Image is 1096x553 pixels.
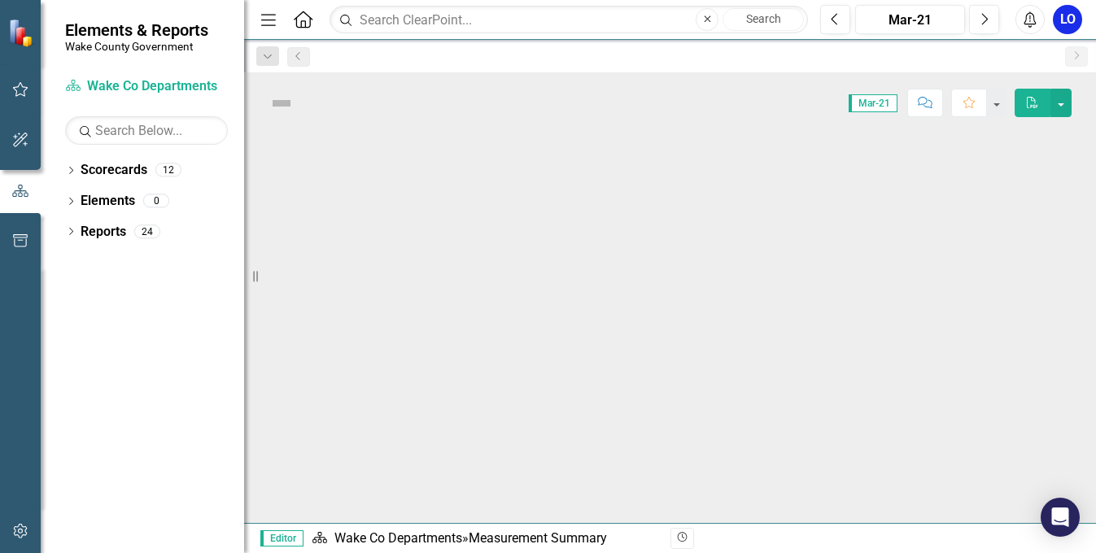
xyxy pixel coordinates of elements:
[1041,498,1080,537] div: Open Intercom Messenger
[855,5,965,34] button: Mar-21
[1053,5,1082,34] button: LO
[469,530,607,546] div: Measurement Summary
[312,529,657,548] div: »
[334,530,462,546] a: Wake Co Departments
[723,8,804,31] button: Search
[81,223,126,242] a: Reports
[65,20,208,40] span: Elements & Reports
[65,40,208,53] small: Wake County Government
[143,194,169,208] div: 0
[330,6,808,34] input: Search ClearPoint...
[269,90,295,116] img: Not Defined
[65,116,228,145] input: Search Below...
[155,163,181,177] div: 12
[8,19,37,47] img: ClearPoint Strategy
[861,11,959,30] div: Mar-21
[849,94,897,112] span: Mar-21
[81,192,135,211] a: Elements
[81,161,147,180] a: Scorecards
[134,224,160,238] div: 24
[260,530,303,546] span: Editor
[65,77,228,96] a: Wake Co Departments
[746,12,781,25] span: Search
